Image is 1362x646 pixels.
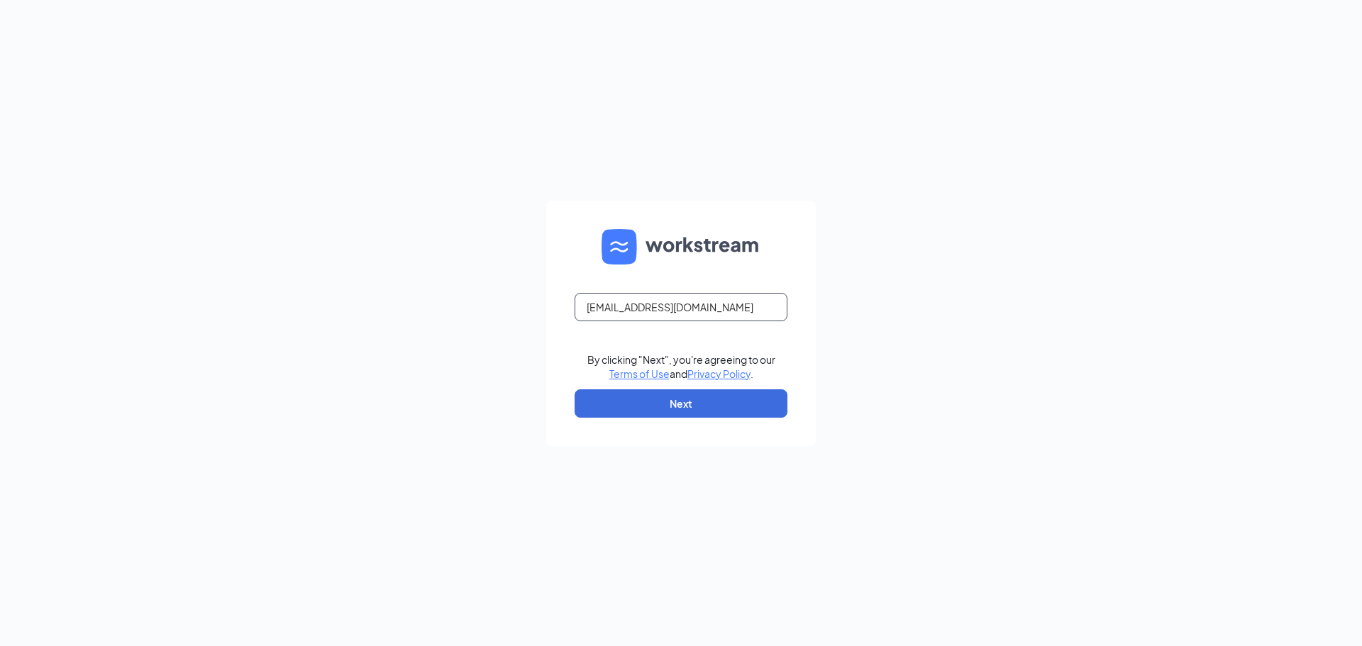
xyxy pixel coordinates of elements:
input: Email [575,293,787,321]
button: Next [575,389,787,418]
a: Terms of Use [609,367,670,380]
img: WS logo and Workstream text [602,229,760,264]
div: By clicking "Next", you're agreeing to our and . [587,352,775,381]
a: Privacy Policy [687,367,751,380]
